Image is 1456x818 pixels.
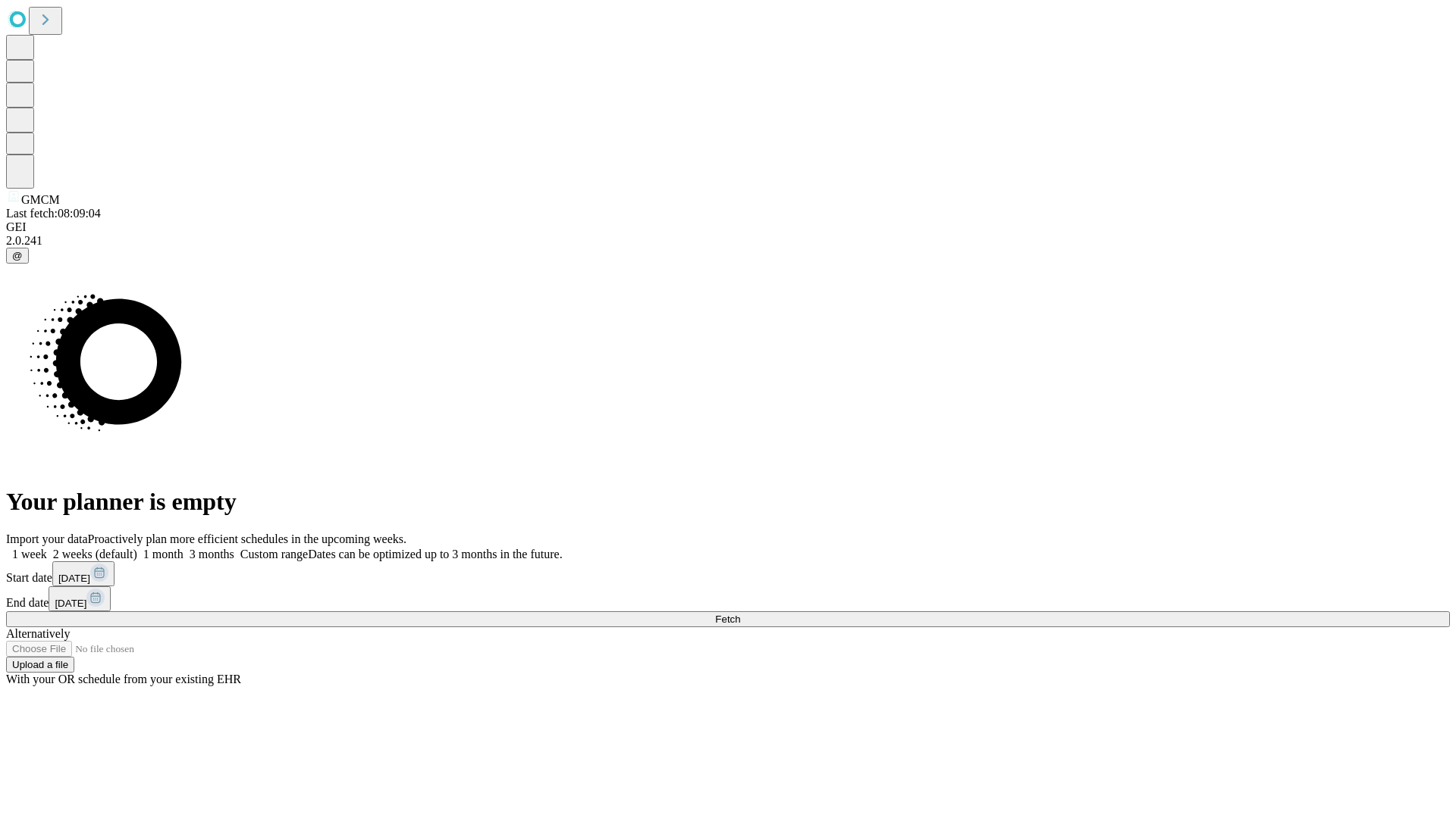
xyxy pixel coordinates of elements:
[12,548,47,560] span: 1 week
[6,220,1450,234] div: GEI
[6,586,1450,611] div: End date
[58,573,90,584] span: [DATE]
[12,250,23,261] span: @
[6,207,101,220] span: Last fetch: 08:09:04
[190,548,234,560] span: 3 months
[6,488,1450,516] h1: Your planner is empty
[6,234,1450,248] div: 2.0.241
[6,657,74,673] button: Upload a file
[49,586,111,611] button: [DATE]
[308,548,562,560] span: Dates can be optimized up to 3 months in the future.
[6,248,29,264] button: @
[52,561,115,586] button: [DATE]
[6,673,241,685] span: With your OR schedule from your existing EHR
[53,548,137,560] span: 2 weeks (default)
[240,548,308,560] span: Custom range
[6,561,1450,586] div: Start date
[6,611,1450,627] button: Fetch
[6,532,88,545] span: Import your data
[21,193,60,206] span: GMCM
[143,548,184,560] span: 1 month
[88,532,406,545] span: Proactively plan more efficient schedules in the upcoming weeks.
[6,627,70,640] span: Alternatively
[55,598,86,609] span: [DATE]
[715,613,740,625] span: Fetch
